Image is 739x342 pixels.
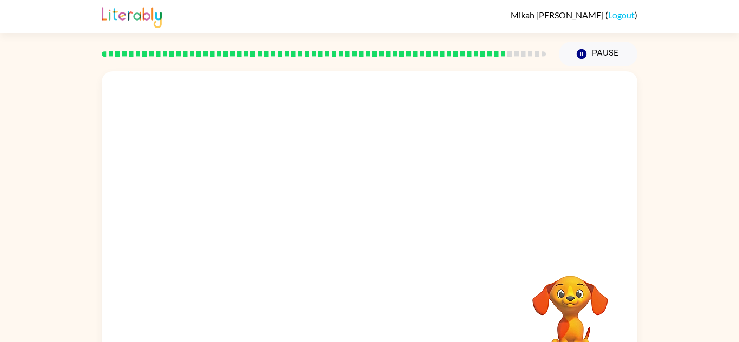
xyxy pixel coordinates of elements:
[511,10,605,20] span: Mikah [PERSON_NAME]
[511,10,637,20] div: ( )
[102,4,162,28] img: Literably
[559,42,637,66] button: Pause
[608,10,635,20] a: Logout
